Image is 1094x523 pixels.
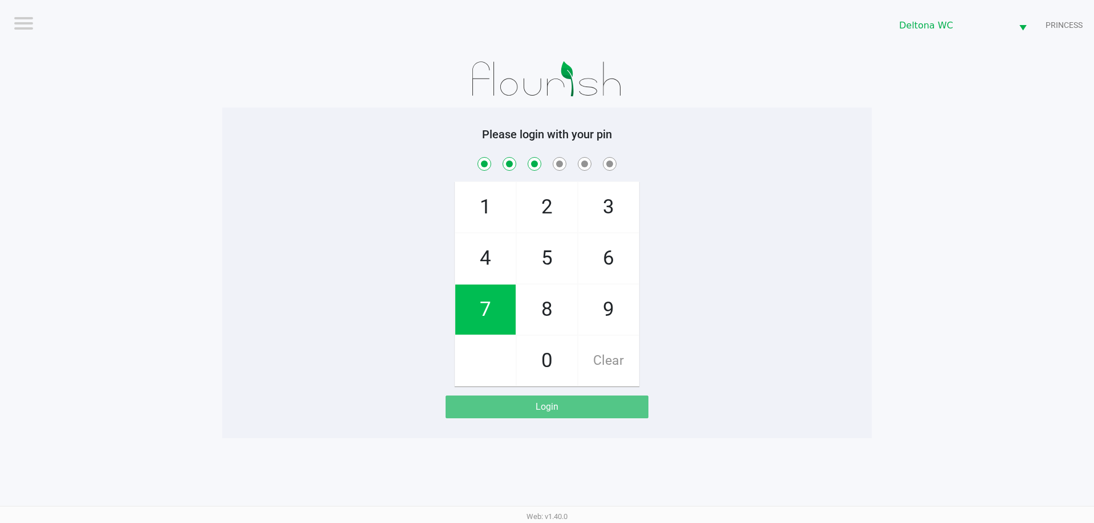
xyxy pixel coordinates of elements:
span: 1 [455,182,516,232]
span: 8 [517,285,577,335]
span: 5 [517,233,577,283]
span: 3 [578,182,639,232]
button: Select [1012,12,1034,39]
h5: Please login with your pin [231,127,863,141]
span: Deltona WC [899,19,1005,32]
span: PRINCESS [1046,19,1083,31]
span: 6 [578,233,639,283]
span: 4 [455,233,516,283]
span: Web: v1.40.0 [526,512,568,521]
span: 9 [578,285,639,335]
span: 7 [455,285,516,335]
span: 2 [517,182,577,232]
span: Clear [578,336,639,386]
span: 0 [517,336,577,386]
